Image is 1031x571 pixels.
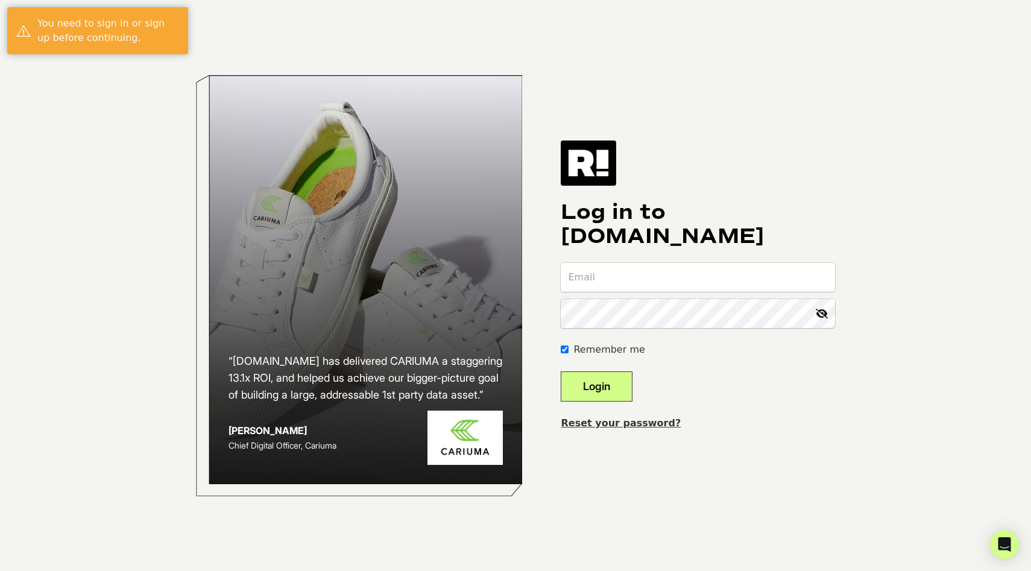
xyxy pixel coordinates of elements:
h1: Log in to [DOMAIN_NAME] [561,200,835,248]
label: Remember me [573,342,645,357]
img: Cariuma [427,411,503,465]
div: You need to sign in or sign up before continuing. [37,16,179,45]
h2: “[DOMAIN_NAME] has delivered CARIUMA a staggering 13.1x ROI, and helped us achieve our bigger-pic... [229,353,503,403]
button: Login [561,371,632,402]
span: Chief Digital Officer, Cariuma [229,440,336,450]
img: Retention.com [561,140,616,185]
div: Open Intercom Messenger [990,530,1019,559]
strong: [PERSON_NAME] [229,424,307,437]
a: Reset your password? [561,417,681,429]
input: Email [561,263,835,292]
